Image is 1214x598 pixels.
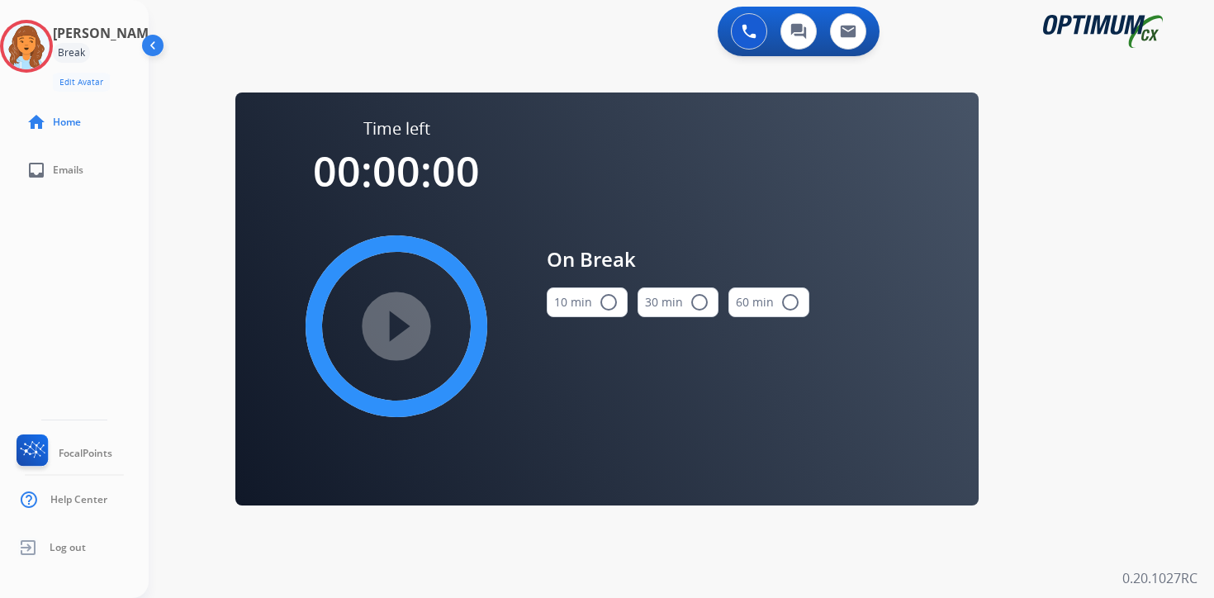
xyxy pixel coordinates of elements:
[59,447,112,460] span: FocalPoints
[1122,568,1197,588] p: 0.20.1027RC
[780,292,800,312] mat-icon: radio_button_unchecked
[53,164,83,177] span: Emails
[53,43,90,63] div: Break
[547,287,628,317] button: 10 min
[26,112,46,132] mat-icon: home
[313,143,480,199] span: 00:00:00
[50,493,107,506] span: Help Center
[53,23,160,43] h3: [PERSON_NAME]
[50,541,86,554] span: Log out
[3,23,50,69] img: avatar
[13,434,112,472] a: FocalPoints
[728,287,809,317] button: 60 min
[547,244,809,274] span: On Break
[363,117,430,140] span: Time left
[53,116,81,129] span: Home
[599,292,619,312] mat-icon: radio_button_unchecked
[53,73,110,92] button: Edit Avatar
[638,287,718,317] button: 30 min
[26,160,46,180] mat-icon: inbox
[690,292,709,312] mat-icon: radio_button_unchecked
